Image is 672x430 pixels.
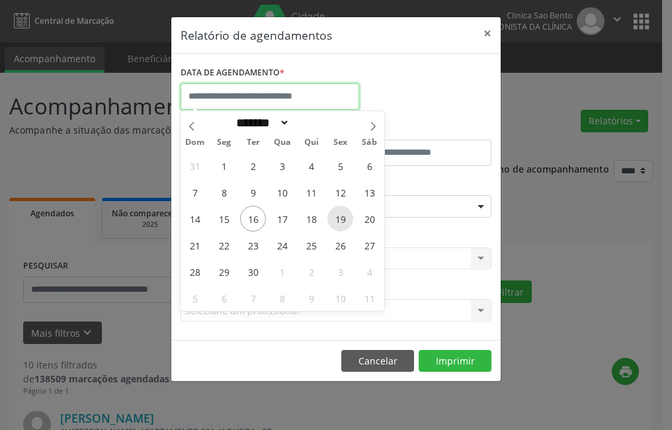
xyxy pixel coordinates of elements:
select: Month [231,116,290,130]
span: Outubro 4, 2025 [357,259,382,284]
button: Cancelar [341,350,414,372]
span: Sáb [355,138,384,147]
span: Outubro 2, 2025 [298,259,324,284]
span: Setembro 19, 2025 [327,206,353,232]
span: Outubro 1, 2025 [269,259,295,284]
span: Setembro 15, 2025 [211,206,237,232]
span: Setembro 24, 2025 [269,232,295,258]
span: Setembro 16, 2025 [240,206,266,232]
span: Setembro 20, 2025 [357,206,382,232]
button: Imprimir [419,350,491,372]
span: Outubro 8, 2025 [269,285,295,311]
span: Dom [181,138,210,147]
span: Setembro 3, 2025 [269,153,295,179]
span: Setembro 14, 2025 [182,206,208,232]
span: Setembro 27, 2025 [357,232,382,258]
span: Sex [326,138,355,147]
span: Setembro 8, 2025 [211,179,237,205]
span: Setembro 9, 2025 [240,179,266,205]
button: Close [474,17,501,50]
span: Outubro 5, 2025 [182,285,208,311]
span: Setembro 2, 2025 [240,153,266,179]
span: Outubro 10, 2025 [327,285,353,311]
span: Setembro 21, 2025 [182,232,208,258]
span: Setembro 22, 2025 [211,232,237,258]
label: DATA DE AGENDAMENTO [181,63,284,83]
span: Setembro 18, 2025 [298,206,324,232]
label: ATÉ [339,119,491,140]
span: Agosto 31, 2025 [182,153,208,179]
span: Outubro 11, 2025 [357,285,382,311]
span: Qua [268,138,297,147]
span: Setembro 13, 2025 [357,179,382,205]
span: Setembro 28, 2025 [182,259,208,284]
span: Setembro 7, 2025 [182,179,208,205]
span: Setembro 17, 2025 [269,206,295,232]
span: Setembro 6, 2025 [357,153,382,179]
span: Setembro 23, 2025 [240,232,266,258]
span: Setembro 26, 2025 [327,232,353,258]
span: Setembro 30, 2025 [240,259,266,284]
span: Setembro 10, 2025 [269,179,295,205]
span: Setembro 29, 2025 [211,259,237,284]
span: Setembro 5, 2025 [327,153,353,179]
span: Outubro 6, 2025 [211,285,237,311]
span: Qui [297,138,326,147]
span: Seg [210,138,239,147]
span: Setembro 11, 2025 [298,179,324,205]
span: Outubro 3, 2025 [327,259,353,284]
input: Year [290,116,333,130]
span: Outubro 7, 2025 [240,285,266,311]
span: Setembro 4, 2025 [298,153,324,179]
span: Ter [239,138,268,147]
h5: Relatório de agendamentos [181,26,332,44]
span: Outubro 9, 2025 [298,285,324,311]
span: Setembro 1, 2025 [211,153,237,179]
span: Setembro 25, 2025 [298,232,324,258]
span: Setembro 12, 2025 [327,179,353,205]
